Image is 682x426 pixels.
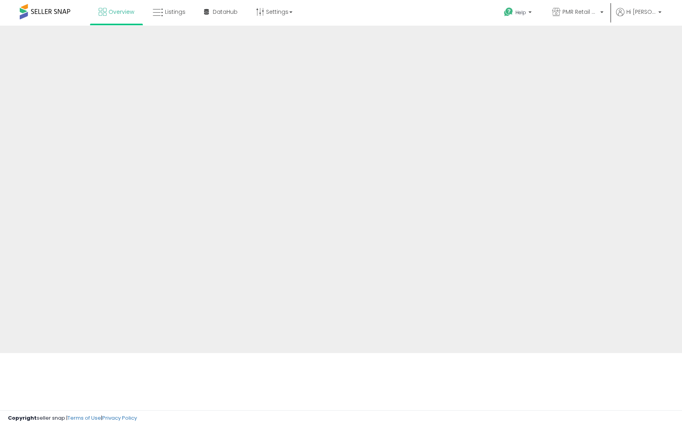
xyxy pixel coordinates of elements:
span: DataHub [213,8,238,16]
span: Help [515,9,526,16]
span: Hi [PERSON_NAME] [626,8,656,16]
a: Hi [PERSON_NAME] [616,8,661,26]
a: Help [498,1,540,26]
span: Listings [165,8,185,16]
i: Get Help [504,7,513,17]
span: Overview [109,8,134,16]
span: PMR Retail USA LLC [562,8,598,16]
